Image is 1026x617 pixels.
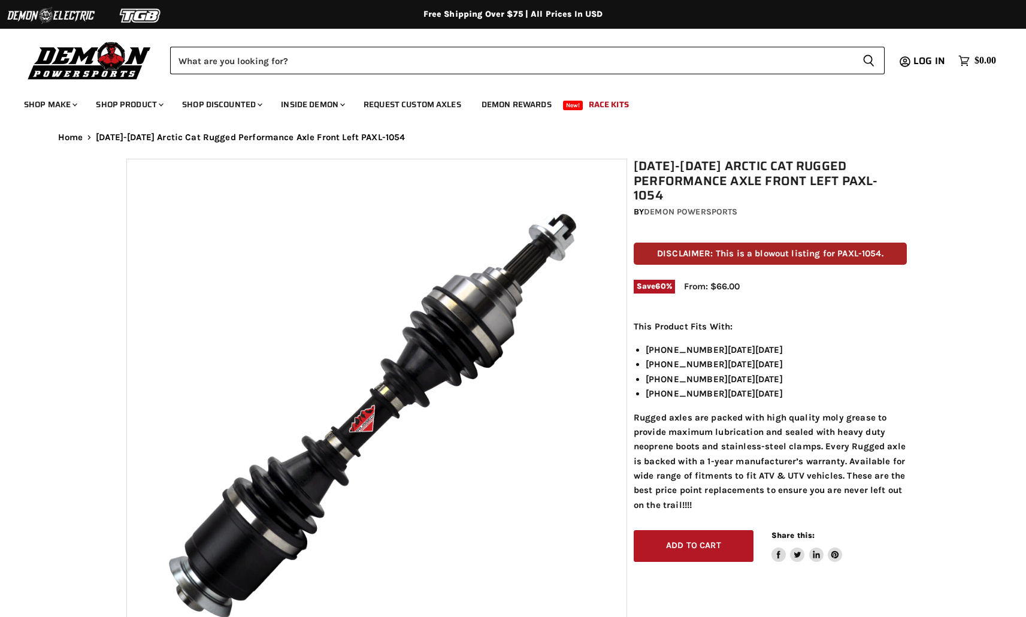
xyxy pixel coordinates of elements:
a: Log in [908,56,952,66]
div: Free Shipping Over $75 | All Prices In USD [34,9,992,20]
nav: Breadcrumbs [34,132,992,143]
div: by [634,205,907,219]
button: Add to cart [634,530,753,562]
span: Share this: [771,531,815,540]
li: [PHONE_NUMBER][DATE][DATE] [646,372,907,386]
form: Product [170,47,885,74]
span: $0.00 [974,55,996,66]
p: This Product Fits With: [634,319,907,334]
p: DISCLAIMER: This is a blowout listing for PAXL-1054. [634,243,907,265]
a: $0.00 [952,52,1002,69]
li: [PHONE_NUMBER][DATE][DATE] [646,343,907,357]
span: 60 [655,282,665,291]
a: Shop Product [87,92,171,117]
h1: [DATE]-[DATE] Arctic Cat Rugged Performance Axle Front Left PAXL-1054 [634,159,907,203]
a: Demon Rewards [473,92,561,117]
span: Log in [913,53,945,68]
img: Demon Electric Logo 2 [6,4,96,27]
ul: Main menu [15,87,993,117]
a: Request Custom Axles [355,92,470,117]
span: New! [563,101,583,110]
button: Search [853,47,885,74]
span: From: $66.00 [684,281,740,292]
a: Shop Make [15,92,84,117]
a: Inside Demon [272,92,352,117]
li: [PHONE_NUMBER][DATE][DATE] [646,386,907,401]
span: Save % [634,280,675,293]
li: [PHONE_NUMBER][DATE][DATE] [646,357,907,371]
span: [DATE]-[DATE] Arctic Cat Rugged Performance Axle Front Left PAXL-1054 [96,132,405,143]
a: Shop Discounted [173,92,270,117]
span: Add to cart [666,540,721,551]
div: Rugged axles are packed with high quality moly grease to provide maximum lubrication and sealed w... [634,319,907,513]
input: Search [170,47,853,74]
img: Demon Powersports [24,39,155,81]
a: Race Kits [580,92,638,117]
aside: Share this: [771,530,843,562]
a: Demon Powersports [644,207,737,217]
a: Home [58,132,83,143]
img: TGB Logo 2 [96,4,186,27]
